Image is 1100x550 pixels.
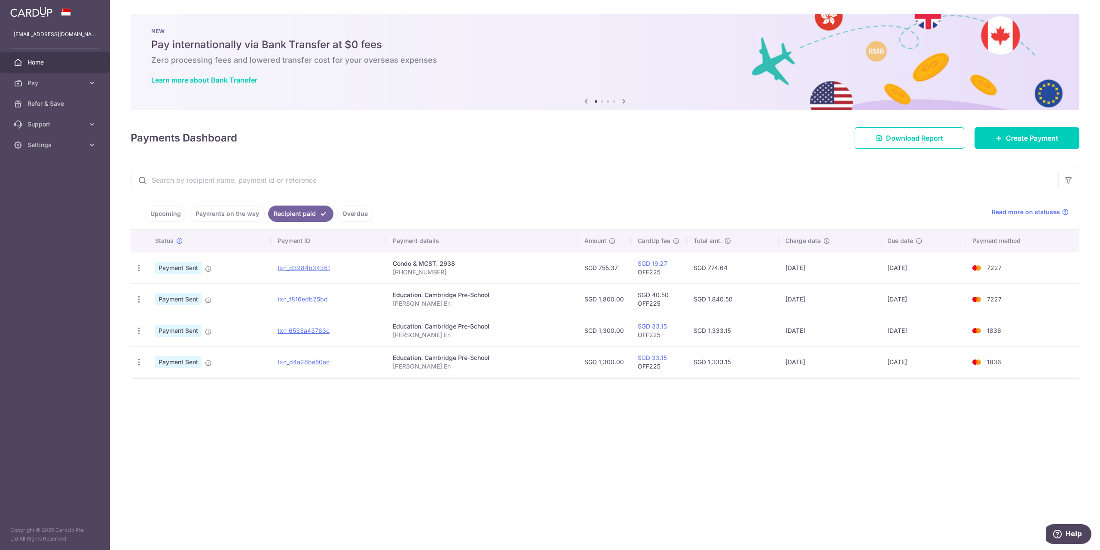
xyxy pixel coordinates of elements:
[27,120,84,129] span: Support
[987,295,1002,303] span: 7227
[393,268,571,277] p: [PHONE_NUMBER]
[577,315,631,346] td: SGD 1,300.00
[386,230,578,252] th: Payment details
[393,353,571,362] div: Education. Cambridge Pre-School
[155,237,174,245] span: Status
[393,331,571,339] p: [PERSON_NAME] En
[393,322,571,331] div: Education. Cambridge Pre-School
[880,346,966,378] td: [DATE]
[27,79,84,87] span: Pay
[880,315,966,346] td: [DATE]
[337,206,373,222] a: Overdue
[638,323,667,330] a: SGD 33.15
[638,237,670,245] span: CardUp fee
[268,206,333,222] a: Recipient paid
[785,237,821,245] span: Charge date
[855,127,964,149] a: Download Report
[27,58,84,67] span: Home
[694,237,722,245] span: Total amt.
[968,294,985,304] img: Bank Card
[278,264,330,271] a: txn_d3284b34351
[131,130,237,146] h4: Payments Dashboard
[987,358,1001,366] span: 1836
[638,354,667,361] a: SGD 33.15
[779,346,880,378] td: [DATE]
[987,327,1001,334] span: 1836
[10,7,52,17] img: CardUp
[577,252,631,283] td: SGD 755.37
[271,230,386,252] th: Payment ID
[992,208,1069,216] a: Read more on statuses
[779,252,880,283] td: [DATE]
[278,358,330,366] a: txn_d4a26be50ac
[779,315,880,346] td: [DATE]
[190,206,265,222] a: Payments on the way
[687,283,779,315] td: SGD 1,840.50
[131,14,1079,110] img: Bank transfer banner
[880,252,966,283] td: [DATE]
[393,291,571,299] div: Education. Cambridge Pre-School
[968,357,985,367] img: Bank Card
[131,166,1058,194] input: Search by recipient name, payment id or reference
[631,315,687,346] td: OFF225
[151,28,1059,34] p: NEW
[687,346,779,378] td: SGD 1,333.15
[687,252,779,283] td: SGD 774.64
[27,141,84,149] span: Settings
[631,252,687,283] td: OFF225
[577,283,631,315] td: SGD 1,800.00
[155,356,202,368] span: Payment Sent
[886,133,943,143] span: Download Report
[687,315,779,346] td: SGD 1,333.15
[151,55,1059,65] h6: Zero processing fees and lowered transfer cost for your overseas expenses
[968,263,985,273] img: Bank Card
[638,260,667,267] a: SGD 19.27
[155,293,202,305] span: Payment Sent
[577,346,631,378] td: SGD 1,300.00
[975,127,1079,149] a: Create Payment
[155,325,202,337] span: Payment Sent
[14,30,96,39] p: [EMAIL_ADDRESS][DOMAIN_NAME]
[968,326,985,336] img: Bank Card
[779,283,880,315] td: [DATE]
[278,327,330,334] a: txn_6533a43763c
[987,264,1002,271] span: 7227
[393,362,571,371] p: [PERSON_NAME] En
[1046,524,1091,546] iframe: Opens a widget where you can find more information
[1006,133,1058,143] span: Create Payment
[966,230,1079,252] th: Payment method
[151,38,1059,52] h5: Pay internationally via Bank Transfer at $0 fees
[278,295,328,303] a: txn_f816edb25bd
[887,237,913,245] span: Due date
[393,299,571,308] p: [PERSON_NAME] En
[992,208,1060,216] span: Read more on statuses
[145,206,186,222] a: Upcoming
[151,76,257,84] a: Learn more about Bank Transfer
[27,99,84,108] span: Refer & Save
[631,283,687,315] td: SGD 40.50 OFF225
[631,346,687,378] td: OFF225
[584,237,606,245] span: Amount
[880,283,966,315] td: [DATE]
[155,262,202,274] span: Payment Sent
[393,259,571,268] div: Condo & MCST. 2938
